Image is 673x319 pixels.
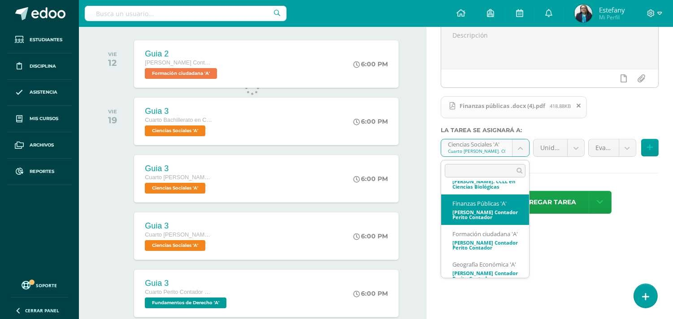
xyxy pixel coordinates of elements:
[452,169,518,189] div: [PERSON_NAME] en Ciencias Biológicas [PERSON_NAME]. CCLL en Ciencias Biológicas
[452,230,518,238] div: Formación ciudadana 'A'
[452,240,518,250] div: [PERSON_NAME] Contador Perito Contador
[452,261,518,268] div: Geografía Económica 'A'
[452,210,518,220] div: [PERSON_NAME] Contador Perito Contador
[452,271,518,280] div: [PERSON_NAME] Contador Perito Contador
[452,200,518,207] div: Finanzas Públicas 'A'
